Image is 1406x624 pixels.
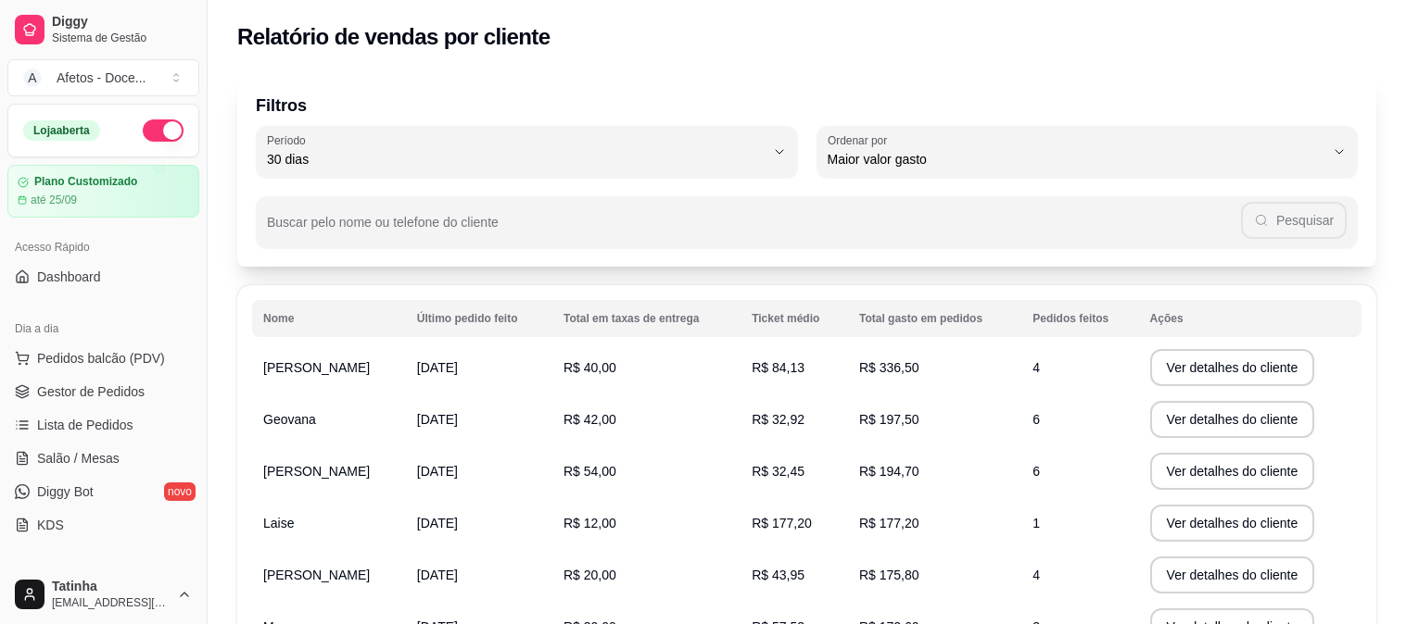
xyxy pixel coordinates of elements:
[828,150,1325,168] span: Maior valor gasto
[848,300,1021,337] th: Total gasto em pedidos
[7,7,199,52] a: DiggySistema de Gestão
[23,120,100,141] div: Loja aberta
[859,412,919,427] span: R$ 197,50
[52,579,170,595] span: Tatinha
[752,516,812,530] span: R$ 177,20
[1150,453,1315,490] button: Ver detalhes do cliente
[1139,300,1362,337] th: Ações
[1032,568,1040,582] span: 4
[859,360,919,375] span: R$ 336,50
[7,343,199,373] button: Pedidos balcão (PDV)
[52,31,192,45] span: Sistema de Gestão
[859,568,919,582] span: R$ 175,80
[1032,464,1040,479] span: 6
[37,416,133,434] span: Lista de Pedidos
[7,443,199,473] a: Salão / Mesas
[564,516,616,530] span: R$ 12,00
[143,119,184,142] button: Alterar Status
[263,464,370,479] span: [PERSON_NAME]
[564,568,616,582] span: R$ 20,00
[859,516,919,530] span: R$ 177,20
[564,412,616,427] span: R$ 42,00
[37,349,165,368] span: Pedidos balcão (PDV)
[267,150,765,168] span: 30 dias
[1150,556,1315,593] button: Ver detalhes do cliente
[37,449,120,468] span: Salão / Mesas
[34,175,137,189] article: Plano Customizado
[752,360,804,375] span: R$ 84,13
[417,568,458,582] span: [DATE]
[564,360,616,375] span: R$ 40,00
[31,193,77,207] article: até 25/09
[1032,360,1040,375] span: 4
[752,464,804,479] span: R$ 32,45
[7,59,199,96] button: Select a team
[417,516,458,530] span: [DATE]
[263,568,370,582] span: [PERSON_NAME]
[263,360,370,375] span: [PERSON_NAME]
[7,314,199,343] div: Dia a dia
[7,262,199,292] a: Dashboard
[7,510,199,540] a: KDS
[1021,300,1138,337] th: Pedidos feitos
[564,464,616,479] span: R$ 54,00
[1150,401,1315,438] button: Ver detalhes do cliente
[741,300,848,337] th: Ticket médio
[417,360,458,375] span: [DATE]
[263,516,294,530] span: Laise
[252,300,406,337] th: Nome
[1032,412,1040,427] span: 6
[256,93,1358,119] p: Filtros
[7,165,199,218] a: Plano Customizadoaté 25/09
[7,410,199,440] a: Lista de Pedidos
[7,572,199,617] button: Tatinha[EMAIL_ADDRESS][DOMAIN_NAME]
[37,382,145,401] span: Gestor de Pedidos
[406,300,552,337] th: Último pedido feito
[7,562,199,592] div: Catálogo
[37,268,101,286] span: Dashboard
[256,126,798,178] button: Período30 dias
[828,132,893,148] label: Ordenar por
[37,482,94,501] span: Diggy Bot
[7,232,199,262] div: Acesso Rápido
[552,300,741,337] th: Total em taxas de entrega
[417,464,458,479] span: [DATE]
[817,126,1359,178] button: Ordenar porMaior valor gasto
[37,516,64,534] span: KDS
[52,595,170,610] span: [EMAIL_ADDRESS][DOMAIN_NAME]
[263,412,316,427] span: Geovana
[1150,505,1315,542] button: Ver detalhes do cliente
[752,412,804,427] span: R$ 32,92
[7,477,199,506] a: Diggy Botnovo
[7,377,199,406] a: Gestor de Pedidos
[57,69,146,87] div: Afetos - Doce ...
[417,412,458,427] span: [DATE]
[267,220,1241,239] input: Buscar pelo nome ou telefone do cliente
[859,464,919,479] span: R$ 194,70
[1150,349,1315,386] button: Ver detalhes do cliente
[752,568,804,582] span: R$ 43,95
[52,14,192,31] span: Diggy
[237,22,551,52] h2: Relatório de vendas por cliente
[23,69,42,87] span: A
[267,132,311,148] label: Período
[1032,516,1040,530] span: 1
